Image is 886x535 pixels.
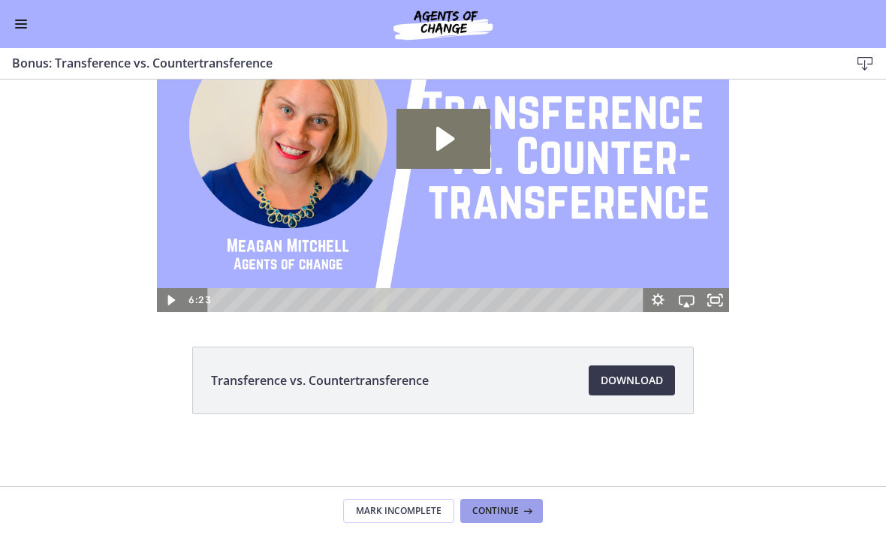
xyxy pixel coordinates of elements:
[356,505,441,517] span: Mark Incomplete
[218,298,637,322] div: Playbar
[12,15,30,33] button: Enable menu
[589,365,675,395] a: Download
[472,505,519,517] span: Continue
[701,298,729,322] button: Fullscreen
[396,119,490,179] button: Play Video: ctfgtlmqvn4c72r5t72g.mp4
[672,298,701,322] button: Airplay
[353,6,533,42] img: Agents of Change
[343,499,454,523] button: Mark Incomplete
[211,371,429,389] span: Transference vs. Countertransference
[12,54,826,72] h3: Bonus: Transference vs. Countertransference
[460,499,543,523] button: Continue
[601,371,663,389] span: Download
[157,298,185,322] button: Play Video
[643,298,672,322] button: Show settings menu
